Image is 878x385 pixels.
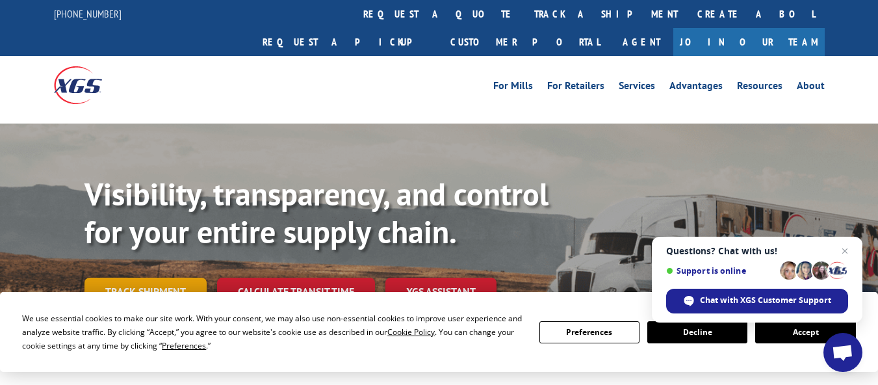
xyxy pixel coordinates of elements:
[22,312,523,352] div: We use essential cookies to make our site work. With your consent, we may also use non-essential ...
[610,28,673,56] a: Agent
[737,81,782,95] a: Resources
[162,340,206,351] span: Preferences
[619,81,655,95] a: Services
[387,326,435,338] span: Cookie Policy
[547,81,604,95] a: For Retailers
[84,278,207,305] a: Track shipment
[700,295,831,306] span: Chat with XGS Customer Support
[669,81,723,95] a: Advantages
[666,266,775,276] span: Support is online
[755,321,855,343] button: Accept
[493,81,533,95] a: For Mills
[441,28,610,56] a: Customer Portal
[666,246,848,256] span: Questions? Chat with us!
[385,278,497,306] a: XGS ASSISTANT
[797,81,825,95] a: About
[823,333,862,372] div: Open chat
[84,174,549,252] b: Visibility, transparency, and control for your entire supply chain.
[666,289,848,313] div: Chat with XGS Customer Support
[217,278,375,306] a: Calculate transit time
[647,321,747,343] button: Decline
[539,321,639,343] button: Preferences
[837,243,853,259] span: Close chat
[253,28,441,56] a: Request a pickup
[54,7,122,20] a: [PHONE_NUMBER]
[673,28,825,56] a: Join Our Team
